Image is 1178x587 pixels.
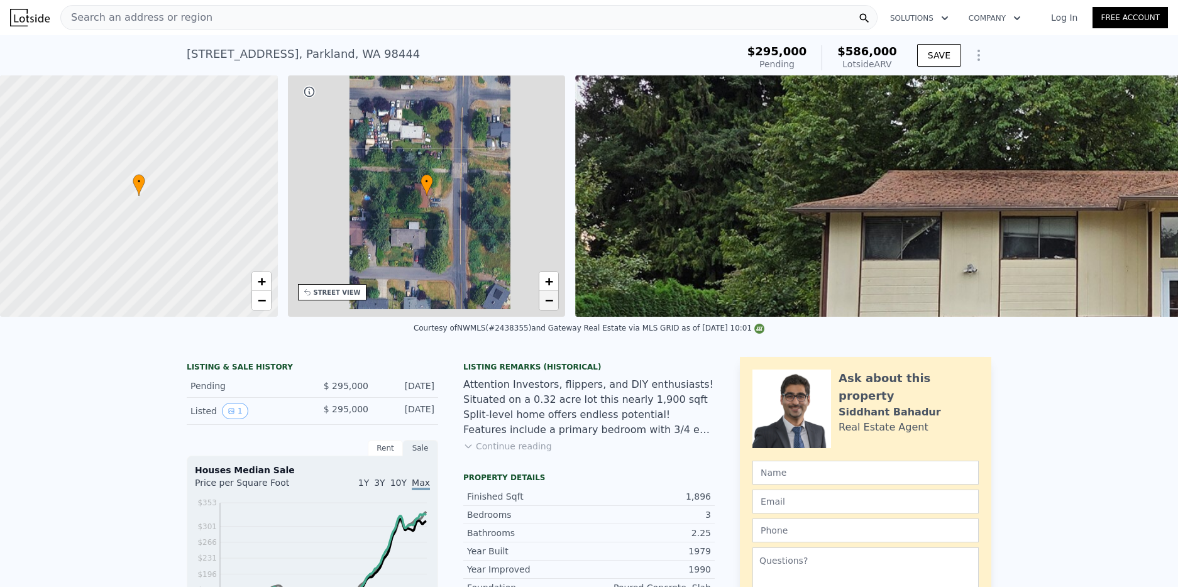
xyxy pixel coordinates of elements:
[539,272,558,291] a: Zoom in
[421,174,433,196] div: •
[463,440,552,453] button: Continue reading
[966,43,991,68] button: Show Options
[837,45,897,58] span: $586,000
[917,44,961,67] button: SAVE
[959,7,1031,30] button: Company
[463,362,715,372] div: Listing Remarks (Historical)
[378,380,434,392] div: [DATE]
[880,7,959,30] button: Solutions
[324,404,368,414] span: $ 295,000
[197,538,217,547] tspan: $266
[467,563,589,576] div: Year Improved
[222,403,248,419] button: View historical data
[839,420,928,435] div: Real Estate Agent
[467,508,589,521] div: Bedrooms
[252,272,271,291] a: Zoom in
[257,292,265,308] span: −
[252,291,271,310] a: Zoom out
[589,527,711,539] div: 2.25
[589,508,711,521] div: 3
[837,58,897,70] div: Lotside ARV
[378,403,434,419] div: [DATE]
[589,545,711,557] div: 1979
[412,478,430,490] span: Max
[545,292,553,308] span: −
[752,461,979,485] input: Name
[190,380,302,392] div: Pending
[421,176,433,187] span: •
[197,570,217,579] tspan: $196
[190,403,302,419] div: Listed
[839,405,941,420] div: Siddhant Bahadur
[1093,7,1168,28] a: Free Account
[133,174,145,196] div: •
[589,490,711,503] div: 1,896
[257,273,265,289] span: +
[197,522,217,531] tspan: $301
[390,478,407,488] span: 10Y
[463,377,715,437] div: Attention Investors, flippers, and DIY enthusiasts! Situated on a 0.32 acre lot this nearly 1,900...
[374,478,385,488] span: 3Y
[539,291,558,310] a: Zoom out
[61,10,212,25] span: Search an address or region
[195,476,312,496] div: Price per Square Foot
[187,362,438,375] div: LISTING & SALE HISTORY
[197,554,217,562] tspan: $231
[10,9,50,26] img: Lotside
[752,490,979,513] input: Email
[589,563,711,576] div: 1990
[358,478,369,488] span: 1Y
[839,370,979,405] div: Ask about this property
[545,273,553,289] span: +
[414,324,764,332] div: Courtesy of NWMLS (#2438355) and Gateway Real Estate via MLS GRID as of [DATE] 10:01
[467,490,589,503] div: Finished Sqft
[187,45,420,63] div: [STREET_ADDRESS] , Parkland , WA 98444
[197,498,217,507] tspan: $353
[403,440,438,456] div: Sale
[195,464,430,476] div: Houses Median Sale
[747,45,807,58] span: $295,000
[1036,11,1093,24] a: Log In
[368,440,403,456] div: Rent
[754,324,764,334] img: NWMLS Logo
[467,545,589,557] div: Year Built
[133,176,145,187] span: •
[747,58,807,70] div: Pending
[324,381,368,391] span: $ 295,000
[752,518,979,542] input: Phone
[314,288,361,297] div: STREET VIEW
[463,473,715,483] div: Property details
[467,527,589,539] div: Bathrooms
